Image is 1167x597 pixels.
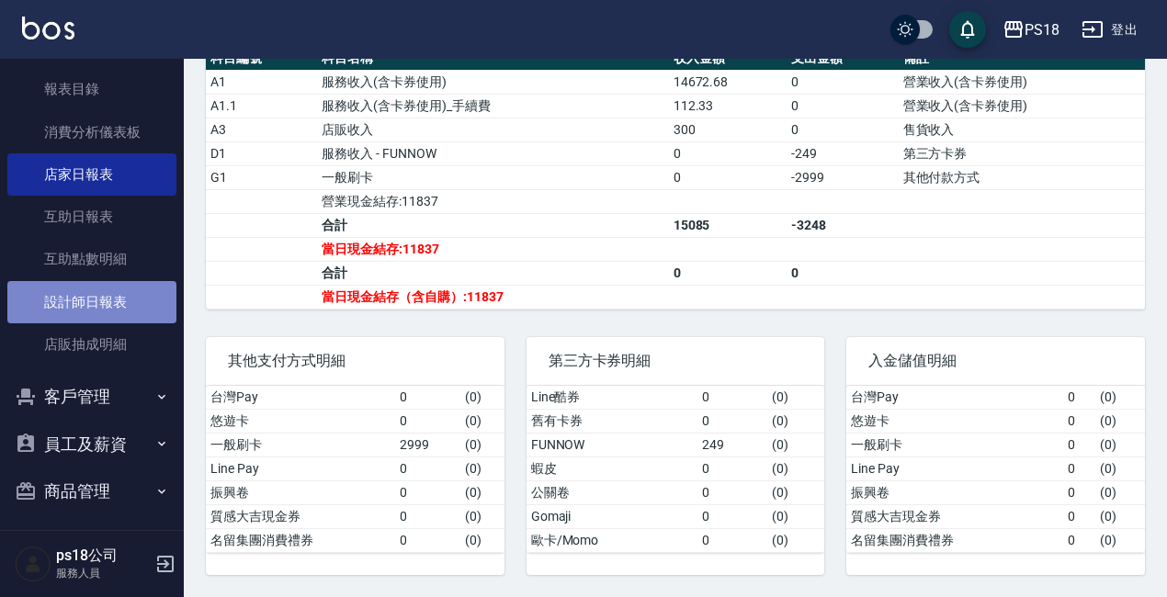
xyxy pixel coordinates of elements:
[1095,433,1145,456] td: ( 0 )
[669,141,787,165] td: 0
[317,285,668,309] td: 當日現金結存（含自購）:11837
[317,189,668,213] td: 營業現金結存:11837
[206,118,317,141] td: A3
[767,456,824,480] td: ( 0 )
[669,118,787,141] td: 300
[395,409,460,433] td: 0
[1063,456,1095,480] td: 0
[697,386,767,410] td: 0
[206,141,317,165] td: D1
[899,118,1145,141] td: 售貨收入
[697,528,767,552] td: 0
[317,261,668,285] td: 合計
[697,456,767,480] td: 0
[846,433,1063,456] td: 一般刷卡
[1025,18,1059,41] div: PS18
[527,504,698,528] td: Gomaji
[7,421,176,468] button: 員工及薪資
[206,47,1145,310] table: a dense table
[317,118,668,141] td: 店販收入
[949,11,986,48] button: save
[1095,456,1145,480] td: ( 0 )
[7,153,176,196] a: 店家日報表
[868,352,1123,370] span: 入金儲值明細
[527,480,698,504] td: 公關卷
[669,94,787,118] td: 112.33
[7,373,176,421] button: 客戶管理
[317,94,668,118] td: 服務收入(含卡券使用)_手續費
[787,261,898,285] td: 0
[527,456,698,480] td: 蝦皮
[1074,13,1145,47] button: 登出
[549,352,803,370] span: 第三方卡券明細
[460,504,504,528] td: ( 0 )
[669,213,787,237] td: 15085
[206,456,395,480] td: Line Pay
[7,196,176,238] a: 互助日報表
[846,504,1063,528] td: 質感大吉現金券
[899,141,1145,165] td: 第三方卡券
[206,70,317,94] td: A1
[669,261,787,285] td: 0
[787,141,898,165] td: -249
[317,165,668,189] td: 一般刷卡
[395,528,460,552] td: 0
[395,504,460,528] td: 0
[527,433,698,456] td: FUNNOW
[56,546,150,565] h5: ps18公司
[899,94,1145,118] td: 營業收入(含卡券使用)
[1095,386,1145,410] td: ( 0 )
[527,386,825,553] table: a dense table
[228,352,482,370] span: 其他支付方式明細
[846,386,1063,410] td: 台灣Pay
[899,165,1145,189] td: 其他付款方式
[317,213,668,237] td: 合計
[460,480,504,504] td: ( 0 )
[767,433,824,456] td: ( 0 )
[206,386,395,410] td: 台灣Pay
[899,70,1145,94] td: 營業收入(含卡券使用)
[787,165,898,189] td: -2999
[317,141,668,165] td: 服務收入 - FUNNOW
[767,409,824,433] td: ( 0 )
[767,528,824,552] td: ( 0 )
[846,480,1063,504] td: 振興卷
[787,70,898,94] td: 0
[1095,409,1145,433] td: ( 0 )
[846,528,1063,552] td: 名留集團消費禮券
[460,456,504,480] td: ( 0 )
[767,480,824,504] td: ( 0 )
[787,118,898,141] td: 0
[846,456,1063,480] td: Line Pay
[206,165,317,189] td: G1
[7,323,176,366] a: 店販抽成明細
[395,386,460,410] td: 0
[846,409,1063,433] td: 悠遊卡
[460,433,504,456] td: ( 0 )
[206,528,395,552] td: 名留集團消費禮券
[206,480,395,504] td: 振興卷
[669,70,787,94] td: 14672.68
[787,94,898,118] td: 0
[460,409,504,433] td: ( 0 )
[697,504,767,528] td: 0
[7,281,176,323] a: 設計師日報表
[527,409,698,433] td: 舊有卡券
[767,504,824,528] td: ( 0 )
[767,386,824,410] td: ( 0 )
[1063,409,1095,433] td: 0
[7,467,176,515] button: 商品管理
[395,456,460,480] td: 0
[1063,528,1095,552] td: 0
[697,433,767,456] td: 249
[527,386,698,410] td: Line酷券
[206,504,395,528] td: 質感大吉現金券
[15,546,51,582] img: Person
[460,386,504,410] td: ( 0 )
[1063,480,1095,504] td: 0
[395,433,460,456] td: 2999
[7,238,176,280] a: 互助點數明細
[697,480,767,504] td: 0
[206,386,504,553] table: a dense table
[317,70,668,94] td: 服務收入(含卡券使用)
